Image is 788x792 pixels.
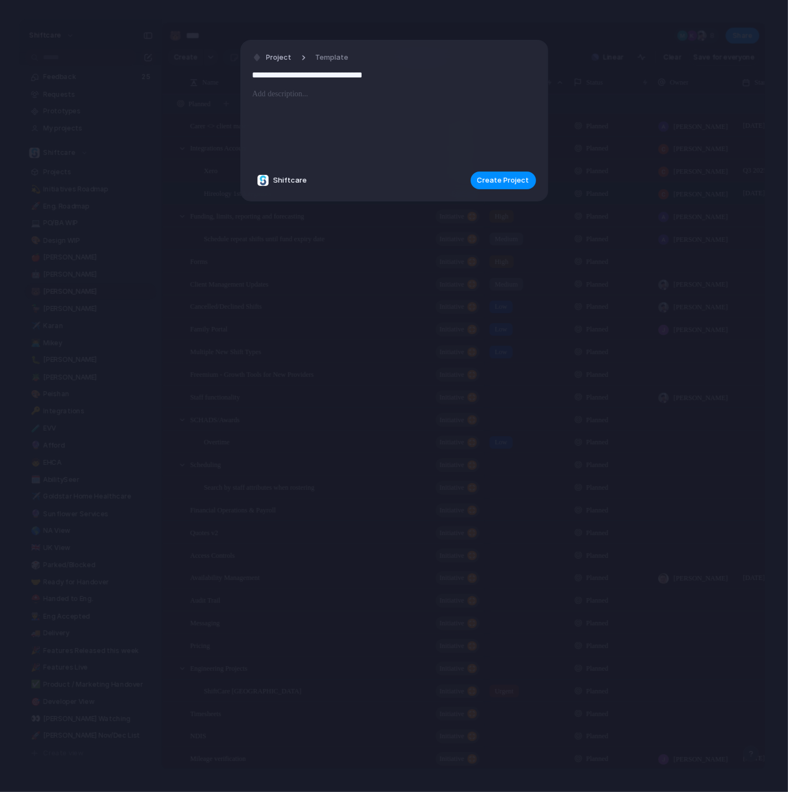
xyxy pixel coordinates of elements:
button: Project [250,50,295,66]
span: Template [316,52,349,63]
span: Project [266,52,292,63]
span: Create Project [477,175,529,186]
span: Shiftcare [274,175,307,186]
button: Create Project [471,172,536,189]
button: Template [309,50,356,66]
